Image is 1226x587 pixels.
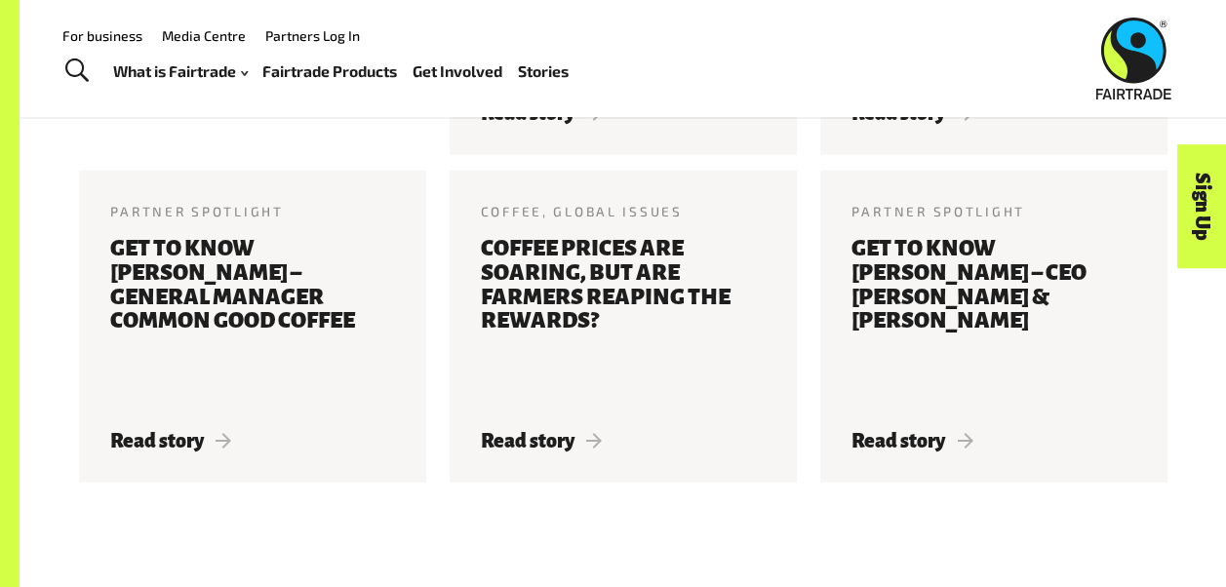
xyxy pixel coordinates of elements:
span: Read story [851,430,973,451]
a: What is Fairtrade [113,58,248,85]
span: Read story [481,430,603,451]
span: Partner Spotlight [110,203,284,219]
a: Partner Spotlight Get to know [PERSON_NAME] – CEO [PERSON_NAME] & [PERSON_NAME] Read story [820,171,1167,484]
span: Read story [481,102,603,124]
a: Coffee, Global Issues Coffee prices are soaring, but are farmers reaping the rewards? Read story [450,171,797,484]
span: Read story [851,102,973,124]
a: For business [62,27,142,44]
a: Fairtrade Products [262,58,397,85]
a: Partners Log In [265,27,360,44]
a: Get Involved [413,58,502,85]
a: Toggle Search [53,47,100,96]
img: Fairtrade Australia New Zealand logo [1096,18,1171,99]
a: Stories [518,58,569,85]
h3: Get to know [PERSON_NAME] – CEO [PERSON_NAME] & [PERSON_NAME] [851,237,1136,407]
h3: Get to know [PERSON_NAME] – General Manager Common Good Coffee [110,237,395,407]
span: Read story [110,430,232,451]
h3: Coffee prices are soaring, but are farmers reaping the rewards? [481,237,766,407]
span: Partner Spotlight [851,203,1025,219]
span: Coffee, Global Issues [481,203,683,219]
a: Media Centre [162,27,246,44]
a: Partner Spotlight Get to know [PERSON_NAME] – General Manager Common Good Coffee Read story [79,171,426,484]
